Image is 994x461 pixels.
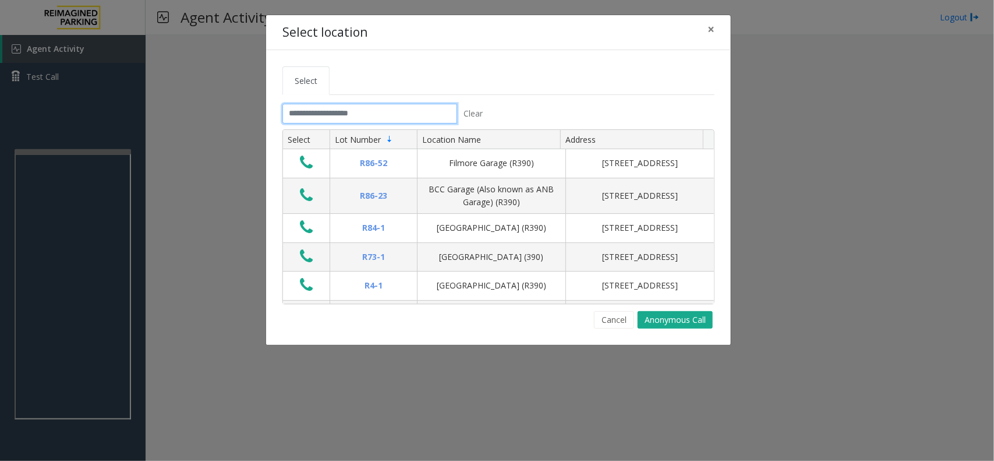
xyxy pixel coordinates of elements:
span: Lot Number [335,134,381,145]
button: Anonymous Call [638,311,713,329]
button: Clear [457,104,490,124]
div: Filmore Garage (R390) [425,157,558,170]
div: [STREET_ADDRESS] [573,221,707,234]
span: Address [565,134,596,145]
div: Data table [283,130,714,304]
div: [STREET_ADDRESS] [573,251,707,263]
h4: Select location [282,23,367,42]
span: × [708,21,714,37]
span: Sortable [385,135,394,144]
span: Select [295,75,317,86]
div: [GEOGRAPHIC_DATA] (R390) [425,279,558,292]
ul: Tabs [282,66,714,95]
div: [GEOGRAPHIC_DATA] (390) [425,251,558,263]
button: Cancel [594,311,634,329]
div: R86-23 [337,189,410,202]
div: [STREET_ADDRESS] [573,157,707,170]
button: Close [699,15,723,44]
div: R86-52 [337,157,410,170]
div: [STREET_ADDRESS] [573,189,707,202]
div: [STREET_ADDRESS] [573,279,707,292]
div: R4-1 [337,279,410,292]
span: Location Name [422,134,481,145]
div: R73-1 [337,251,410,263]
div: BCC Garage (Also known as ANB Garage) (R390) [425,183,558,209]
th: Select [283,130,330,150]
div: [GEOGRAPHIC_DATA] (R390) [425,221,558,234]
div: R84-1 [337,221,410,234]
